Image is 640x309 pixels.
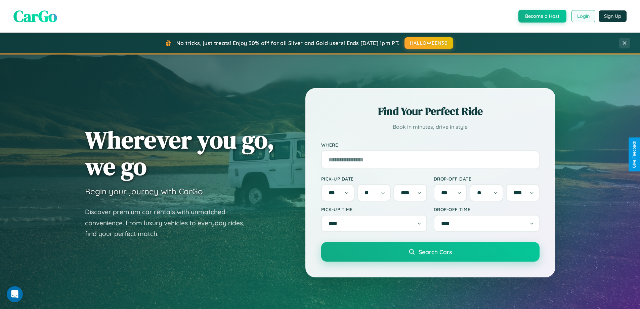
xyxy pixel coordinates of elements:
[13,5,57,27] span: CarGo
[321,206,427,212] label: Pick-up Time
[85,186,203,196] h3: Begin your journey with CarGo
[85,126,274,180] h1: Wherever you go, we go
[321,142,540,148] label: Where
[321,176,427,182] label: Pick-up Date
[419,248,452,256] span: Search Cars
[518,10,566,23] button: Become a Host
[321,104,540,119] h2: Find Your Perfect Ride
[321,242,540,262] button: Search Cars
[434,176,540,182] label: Drop-off Date
[632,141,637,168] div: Give Feedback
[176,40,399,46] span: No tricks, just treats! Enjoy 30% off for all Silver and Gold users! Ends [DATE] 1pm PT.
[85,206,253,239] p: Discover premium car rentals with unmatched convenience. From luxury vehicles to everyday rides, ...
[599,10,627,22] button: Sign Up
[434,206,540,212] label: Drop-off Time
[321,122,540,132] p: Book in minutes, drive in style
[571,10,595,22] button: Login
[404,37,453,49] button: HALLOWEEN30
[7,286,23,302] iframe: Intercom live chat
